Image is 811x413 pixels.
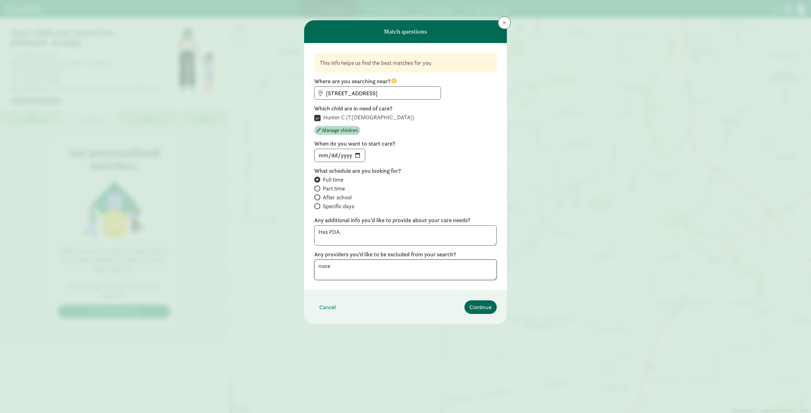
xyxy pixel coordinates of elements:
label: When do you want to start care? [314,140,497,147]
span: Manage children [322,127,358,134]
button: Cancel [314,300,341,314]
label: Hunter C (7.[DEMOGRAPHIC_DATA]) [321,114,414,121]
span: Full time [323,176,343,184]
label: Which child are in need of care? [314,105,497,112]
div: This info helps us find the best matches for you [320,59,491,67]
button: Manage children [314,126,360,135]
input: Find address [315,87,441,99]
label: Where are you searching near? [314,78,497,85]
label: Any providers you'd like to be excluded from your search? [314,251,497,258]
span: Part time [323,185,345,192]
h6: Match questions [384,28,427,35]
button: Continue [464,300,497,314]
span: Specific days [323,203,354,210]
span: After school [323,194,352,201]
span: Cancel [319,303,336,311]
label: What schedule are you looking for? [314,167,497,175]
label: Any additional info you’d like to provide about your care needs? [314,216,497,224]
span: Continue [469,303,492,311]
